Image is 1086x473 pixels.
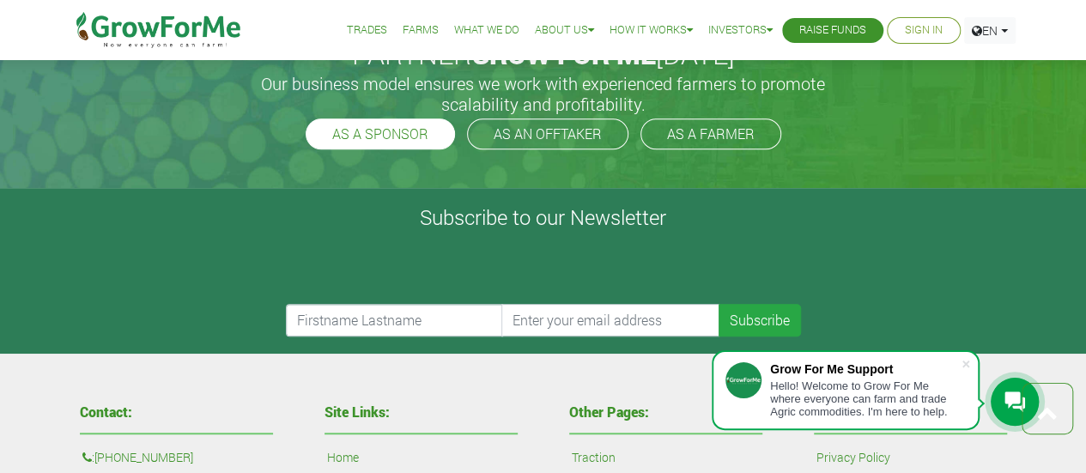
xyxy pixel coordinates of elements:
[286,237,547,304] iframe: reCAPTCHA
[816,448,890,467] a: Privacy Policy
[327,448,359,467] a: Home
[770,379,961,418] div: Hello! Welcome to Grow For Me where everyone can farm and trade Agric commodities. I'm here to help.
[640,118,781,149] a: AS A FARMER
[454,21,519,39] a: What We Do
[501,304,719,337] input: Enter your email address
[905,21,943,39] a: Sign In
[610,21,693,39] a: How it Works
[535,21,594,39] a: About Us
[94,448,193,467] a: [PHONE_NUMBER]
[325,405,518,419] h4: Site Links:
[799,21,866,39] a: Raise Funds
[770,362,961,376] div: Grow For Me Support
[286,304,504,337] input: Firstname Lastname
[964,17,1016,44] a: EN
[21,205,1065,230] h4: Subscribe to our Newsletter
[82,448,270,467] p: :
[243,73,844,114] h5: Our business model ensures we work with experienced farmers to promote scalability and profitabil...
[708,21,773,39] a: Investors
[572,448,616,467] a: Traction
[569,405,762,419] h4: Other Pages:
[403,21,439,39] a: Farms
[80,405,273,419] h4: Contact:
[467,118,628,149] a: AS AN OFFTAKER
[306,118,455,149] a: AS A SPONSOR
[74,38,1013,70] h2: PARTNER [DATE]
[347,21,387,39] a: Trades
[719,304,801,337] button: Subscribe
